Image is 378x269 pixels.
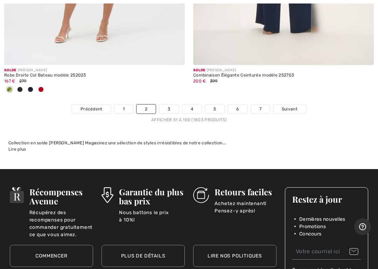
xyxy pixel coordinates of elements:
[4,68,16,72] span: Solde
[215,187,276,196] h3: Retours faciles
[228,104,247,114] a: 6
[15,84,25,96] div: Black
[215,200,276,214] p: Achetez maintenant! Pensez-y après!
[193,245,276,267] a: Lire nos politiques
[210,79,218,83] span: 399
[354,218,371,236] iframe: Ouvre un widget dans lequel vous pouvez trouver plus d’informations
[4,84,15,96] div: Greenery
[193,68,205,72] span: Solde
[101,245,185,267] a: Plus de détails
[193,73,374,78] div: Combinaison Élégante Ceinturée modèle 252703
[119,209,185,223] p: Nous battons le prix à 10%!
[282,106,297,112] span: Suivant
[72,104,111,114] a: Précédent
[251,104,270,114] a: 7
[193,187,209,203] img: Retours faciles
[8,147,26,152] span: Lire plus
[29,187,93,205] h3: Récompenses Avenue
[193,68,374,73] div: [PERSON_NAME]
[8,140,370,146] div: Collection en solde [PERSON_NAME] Magasinez une sélection de styles irrésistibles de notre collec...
[159,104,178,114] a: 3
[10,187,24,203] img: Récompenses Avenue
[19,79,27,83] span: 279
[182,104,202,114] a: 4
[299,223,326,230] span: Promotions
[80,106,103,112] span: Précédent
[4,68,185,73] div: [PERSON_NAME]
[36,84,46,96] div: Radiant red
[4,73,185,78] div: Robe Droite Col Bateau modèle 252023
[273,104,306,114] a: Suivant
[10,245,93,267] a: Commencer
[114,104,133,114] a: 1
[101,187,113,203] img: Garantie du plus bas prix
[299,216,345,223] span: Dernières nouvelles
[292,195,361,204] h3: Restez à jour
[4,79,15,83] span: 167 €
[136,104,156,114] a: 2
[119,187,185,205] h3: Garantie du plus bas prix
[25,84,36,96] div: Midnight Blue
[29,209,93,223] p: Récupérez des recompenses pour commander gratuitement ce que vous aimez.
[292,244,361,260] input: Votre courriel ici
[193,79,206,83] span: 200 €
[299,230,321,238] span: Concours
[205,104,224,114] a: 5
